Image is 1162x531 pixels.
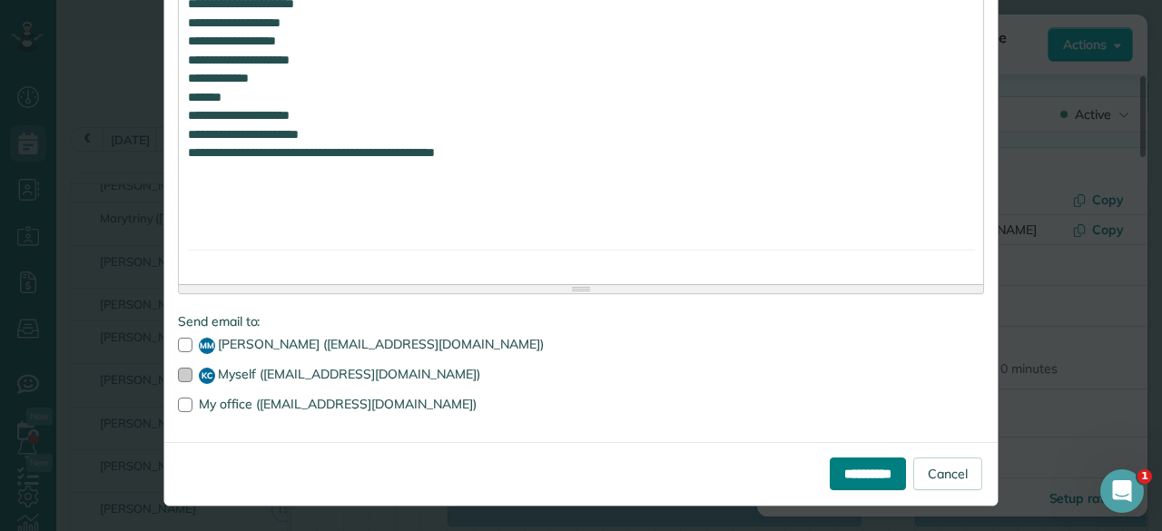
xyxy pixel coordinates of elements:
[178,368,984,384] label: Myself ([EMAIL_ADDRESS][DOMAIN_NAME])
[179,285,983,293] div: Resize
[178,338,984,354] label: [PERSON_NAME] ([EMAIL_ADDRESS][DOMAIN_NAME])
[199,338,215,354] span: MM
[178,312,984,330] label: Send email to:
[913,457,982,490] a: Cancel
[178,398,984,410] label: My office ([EMAIL_ADDRESS][DOMAIN_NAME])
[1137,469,1152,484] span: 1
[199,368,215,384] span: KC
[1100,469,1144,513] iframe: Intercom live chat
